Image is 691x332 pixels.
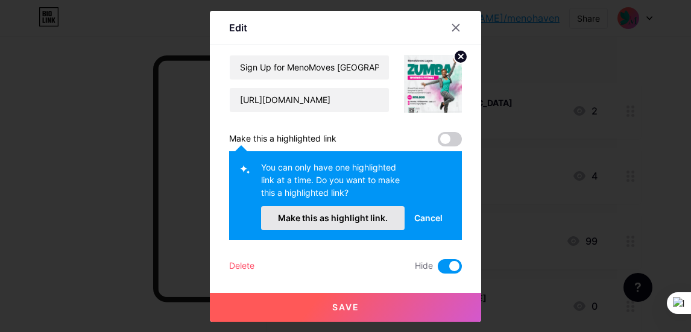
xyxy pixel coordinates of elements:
span: Save [332,302,359,312]
div: Delete [229,259,254,274]
span: Cancel [414,211,443,224]
div: Make this a highlighted link [229,132,336,146]
input: Title [230,55,389,80]
div: You can only have one highlighted link at a time. Do you want to make this a highlighted link? [261,161,405,206]
button: Make this as highlight link. [261,206,405,230]
div: Edit [229,20,247,35]
input: URL [230,88,389,112]
img: link_thumbnail [404,55,462,113]
button: Cancel [405,206,452,230]
button: Save [210,293,481,322]
span: Hide [415,259,433,274]
span: Make this as highlight link. [278,213,388,223]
